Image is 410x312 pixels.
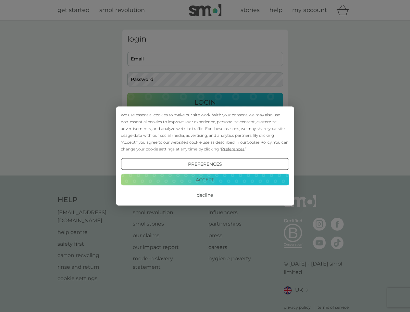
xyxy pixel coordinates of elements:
[121,158,289,170] button: Preferences
[121,111,289,152] div: We use essential cookies to make our site work. With your consent, we may also use non-essential ...
[247,140,272,145] span: Cookie Policy
[221,147,244,151] span: Preferences
[121,174,289,185] button: Accept
[121,189,289,201] button: Decline
[116,107,294,206] div: Cookie Consent Prompt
